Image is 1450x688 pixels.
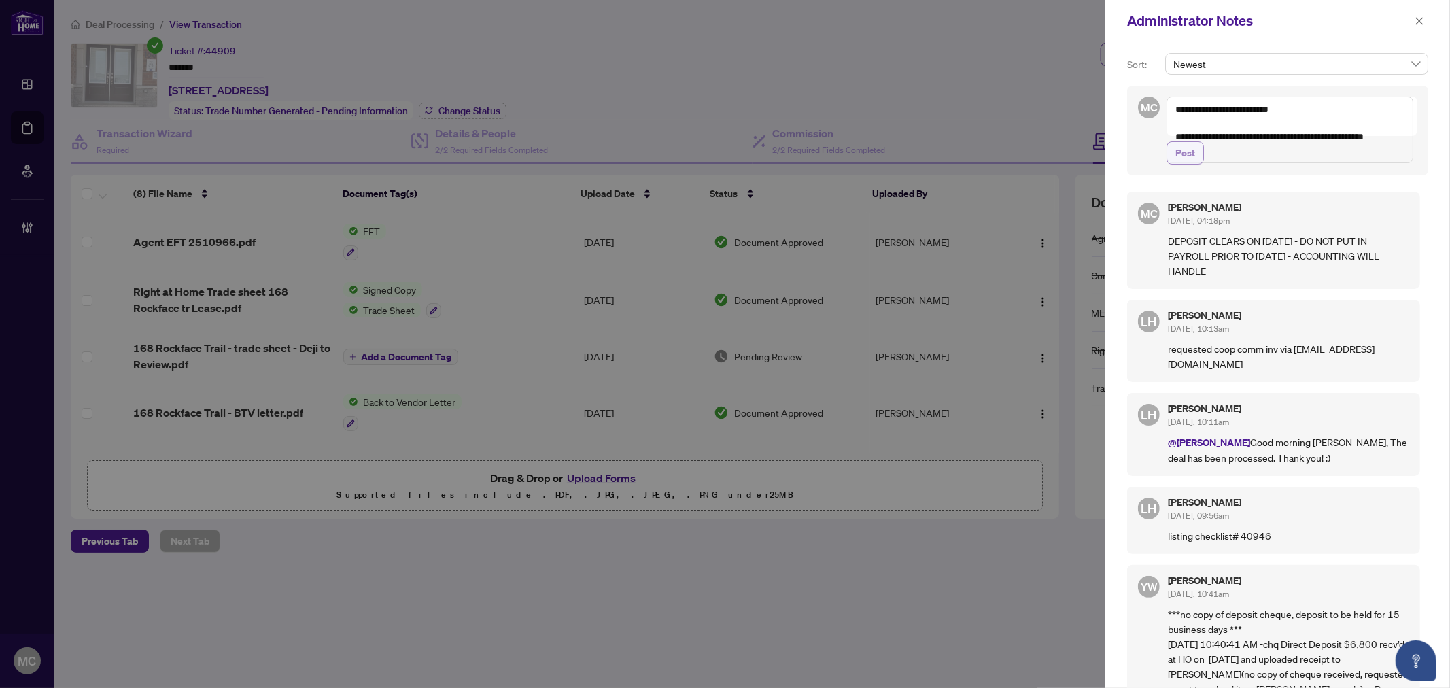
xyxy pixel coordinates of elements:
[1168,434,1409,465] p: Good morning [PERSON_NAME], The deal has been processed. Thank you! :)
[1168,233,1409,278] p: DEPOSIT CLEARS ON [DATE] - DO NOT PUT IN PAYROLL PRIOR TO [DATE] - ACCOUNTING WILL HANDLE
[1175,142,1195,164] span: Post
[1168,216,1230,226] span: [DATE], 04:18pm
[1127,57,1160,72] p: Sort:
[1168,576,1409,585] h5: [PERSON_NAME]
[1168,203,1409,212] h5: [PERSON_NAME]
[1396,640,1436,681] button: Open asap
[1415,16,1424,26] span: close
[1168,528,1409,543] p: listing checklist# 40946
[1168,436,1250,449] span: @[PERSON_NAME]
[1167,141,1204,165] button: Post
[1141,579,1158,595] span: YW
[1141,405,1157,424] span: LH
[1141,312,1157,331] span: LH
[1168,498,1409,507] h5: [PERSON_NAME]
[1141,99,1157,116] span: MC
[1168,311,1409,320] h5: [PERSON_NAME]
[1168,324,1229,334] span: [DATE], 10:13am
[1168,511,1229,521] span: [DATE], 09:56am
[1141,499,1157,518] span: LH
[1168,404,1409,413] h5: [PERSON_NAME]
[1168,417,1229,427] span: [DATE], 10:11am
[1173,54,1420,74] span: Newest
[1127,11,1411,31] div: Administrator Notes
[1141,205,1157,222] span: MC
[1168,341,1409,371] p: requested coop comm inv via [EMAIL_ADDRESS][DOMAIN_NAME]
[1168,589,1229,599] span: [DATE], 10:41am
